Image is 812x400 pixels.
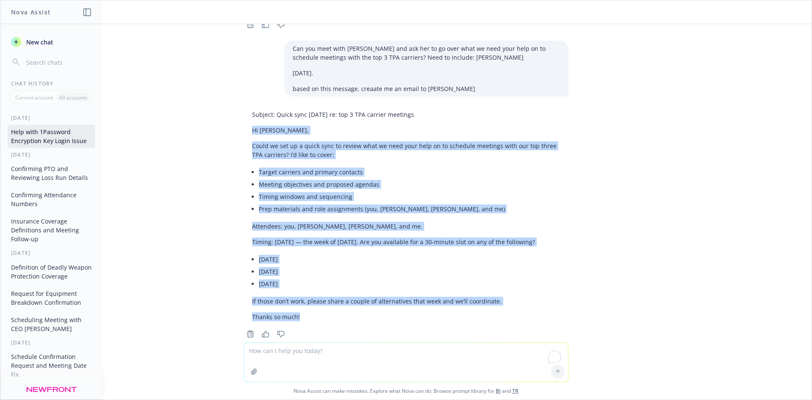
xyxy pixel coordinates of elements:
[8,214,95,246] button: Insurance Coverage Definitions and Meeting Follow-up
[274,328,288,340] button: Thumbs down
[259,190,560,203] li: Timing windows and sequencing
[25,38,53,47] span: New chat
[252,222,560,231] p: Attendees: you, [PERSON_NAME], [PERSON_NAME], and me.
[259,265,560,278] li: [DATE]
[8,350,95,381] button: Schedule Confirmation Request and Meeting Date Fix
[8,125,95,148] button: Help with 1Password Encryption Key Login Issue
[244,343,568,382] textarea: To enrich screen reader interactions, please activate Accessibility in Grammarly extension settings
[252,110,560,119] p: Subject: Quick sync [DATE] re: top 3 TPA carrier meetings
[496,387,501,394] a: BI
[274,19,288,30] button: Thumbs down
[293,69,560,77] p: [DATE].
[259,203,560,215] li: Prep materials and role assignments (you, [PERSON_NAME], [PERSON_NAME], and me)
[252,297,560,306] p: If those don’t work, please share a couple of alternatives that week and we’ll coordinate.
[252,237,560,246] p: Timing: [DATE] — the week of [DATE]. Are you available for a 30‑minute slot on any of the following?
[8,162,95,185] button: Confirming PTO and Reviewing Loss Run Details
[1,151,102,158] div: [DATE]
[11,8,51,17] h1: Nova Assist
[259,178,560,190] li: Meeting objectives and proposed agendas
[1,385,102,392] div: [DATE]
[8,287,95,309] button: Request for Equipment Breakdown Confirmation
[4,382,808,400] span: Nova Assist can make mistakes. Explore what Nova can do: Browse prompt library for and
[8,34,95,50] button: New chat
[247,330,254,338] svg: Copy to clipboard
[252,312,560,321] p: Thanks so much!
[259,253,560,265] li: [DATE]
[1,80,102,87] div: Chat History
[259,278,560,290] li: [DATE]
[8,188,95,211] button: Confirming Attendance Numbers
[1,114,102,121] div: [DATE]
[8,313,95,336] button: Scheduling Meeting with CEO [PERSON_NAME]
[25,56,92,68] input: Search chats
[247,21,254,28] svg: Copy to clipboard
[252,141,560,159] p: Could we set up a quick sync to review what we need your help on to schedule meetings with our to...
[293,44,560,62] p: Can you meet with [PERSON_NAME] and ask her to go over what we need your help on to schedule meet...
[252,126,560,135] p: Hi [PERSON_NAME],
[1,249,102,257] div: [DATE]
[15,94,53,101] p: Current account
[293,84,560,93] p: based on this message, creaate me an email to [PERSON_NAME]
[1,339,102,346] div: [DATE]
[512,387,518,394] a: TR
[59,94,88,101] p: All accounts
[8,260,95,283] button: Definition of Deadly Weapon Protection Coverage
[259,166,560,178] li: Target carriers and primary contacts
